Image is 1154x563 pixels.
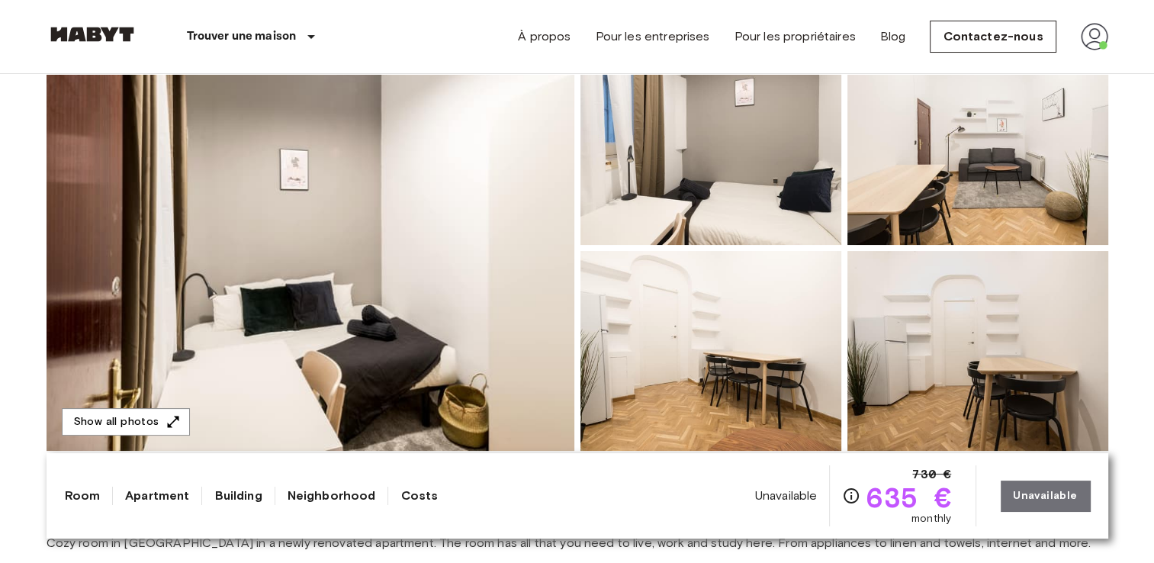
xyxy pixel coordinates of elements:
[65,487,101,505] a: Room
[912,465,951,484] span: 730 €
[880,27,906,46] a: Blog
[187,27,297,46] p: Trouver une maison
[734,27,855,46] a: Pour les propriétaires
[842,487,860,505] svg: Check cost overview for full price breakdown. Please note that discounts apply to new joiners onl...
[47,535,1108,552] span: Cozy room in [GEOGRAPHIC_DATA] in a newly renovated apartment. The room has all that you need to ...
[595,27,709,46] a: Pour les entreprises
[930,21,1056,53] a: Contactez-nous
[47,45,574,451] img: Marketing picture of unit ES-15-015-001-06H
[400,487,438,505] a: Costs
[847,45,1108,245] img: Picture of unit ES-15-015-001-06H
[62,408,190,436] button: Show all photos
[288,487,376,505] a: Neighborhood
[1081,23,1108,50] img: avatar
[755,487,818,504] span: Unavailable
[847,251,1108,451] img: Picture of unit ES-15-015-001-06H
[580,251,841,451] img: Picture of unit ES-15-015-001-06H
[580,45,841,245] img: Picture of unit ES-15-015-001-06H
[214,487,262,505] a: Building
[866,484,951,511] span: 635 €
[47,27,138,42] img: Habyt
[911,511,951,526] span: monthly
[125,487,189,505] a: Apartment
[518,27,571,46] a: À propos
